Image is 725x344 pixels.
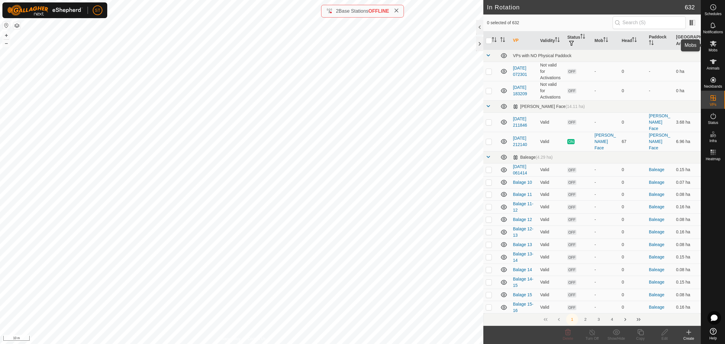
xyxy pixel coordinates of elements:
[619,251,646,264] td: 0
[619,112,646,132] td: 0
[709,48,717,52] span: Mobs
[594,279,617,285] div: -
[649,280,664,284] a: Baleage
[674,81,701,100] td: 0 ha
[649,133,670,150] a: [PERSON_NAME] Face
[513,164,527,175] a: [DATE] 061414
[619,276,646,289] td: 0
[674,264,701,276] td: 0.08 ha
[703,30,723,34] span: Notifications
[594,167,617,173] div: -
[594,229,617,235] div: -
[565,31,592,50] th: Status
[513,155,553,160] div: Baleage
[7,5,83,16] img: Gallagher Logo
[674,132,701,151] td: 6.96 ha
[594,119,617,125] div: -
[567,180,576,185] span: OFF
[592,31,619,50] th: Mob
[511,31,538,50] th: VP
[567,292,576,297] span: OFF
[513,66,527,77] a: [DATE] 072301
[633,313,645,326] button: Last Page
[649,204,664,209] a: Baleage
[567,255,576,260] span: OFF
[567,230,576,235] span: OFF
[652,336,677,341] div: Edit
[580,35,585,40] p-sorticon: Activate to sort
[649,167,664,172] a: Baleage
[513,267,532,272] a: Balage 14
[674,112,701,132] td: 3.68 ha
[567,192,576,197] span: OFF
[674,213,701,226] td: 0.08 ha
[593,313,605,326] button: 3
[646,31,674,50] th: Paddock
[3,40,10,47] button: –
[646,81,674,100] td: -
[674,289,701,301] td: 0.08 ha
[619,264,646,276] td: 0
[538,264,565,276] td: Valid
[649,217,664,222] a: Baleage
[674,301,701,314] td: 0.16 ha
[492,38,497,43] p-sorticon: Activate to sort
[649,229,664,234] a: Baleage
[649,305,664,310] a: Baleage
[619,200,646,213] td: 0
[619,31,646,50] th: Head
[487,20,613,26] span: 0 selected of 632
[594,292,617,298] div: -
[706,157,720,161] span: Heatmap
[567,167,576,173] span: OFF
[538,81,565,100] td: Not valid for Activations
[538,251,565,264] td: Valid
[538,289,565,301] td: Valid
[594,242,617,248] div: -
[594,179,617,186] div: -
[619,176,646,188] td: 0
[649,192,664,197] a: Baleage
[538,112,565,132] td: Valid
[619,81,646,100] td: 0
[536,155,553,160] span: (4.29 ha)
[218,336,240,342] a: Privacy Policy
[579,313,591,326] button: 2
[538,132,565,151] td: Valid
[248,336,266,342] a: Contact Us
[513,192,532,197] a: Balage 11
[594,68,617,75] div: -
[594,204,617,210] div: -
[567,305,576,310] span: OFF
[538,213,565,226] td: Valid
[603,38,608,43] p-sorticon: Activate to sort
[708,121,718,125] span: Status
[567,280,576,285] span: OFF
[513,242,532,247] a: Balage 13
[594,254,617,260] div: -
[580,336,604,341] div: Turn Off
[538,176,565,188] td: Valid
[619,188,646,200] td: 0
[567,69,576,74] span: OFF
[513,104,585,109] div: [PERSON_NAME] Face
[677,336,701,341] div: Create
[594,304,617,310] div: -
[339,8,369,14] span: Base Stations
[538,188,565,200] td: Valid
[538,200,565,213] td: Valid
[563,336,573,341] span: Delete
[538,276,565,289] td: Valid
[701,326,725,342] a: Help
[567,242,576,247] span: OFF
[566,313,578,326] button: 1
[513,252,533,263] a: Balage 13-14
[538,31,565,50] th: Validity
[674,200,701,213] td: 0.16 ha
[674,176,701,188] td: 0.07 ha
[513,201,533,213] a: Balage 11-12
[674,276,701,289] td: 0.15 ha
[513,116,527,128] a: [DATE] 211846
[649,267,664,272] a: Baleage
[513,180,532,185] a: Balage 10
